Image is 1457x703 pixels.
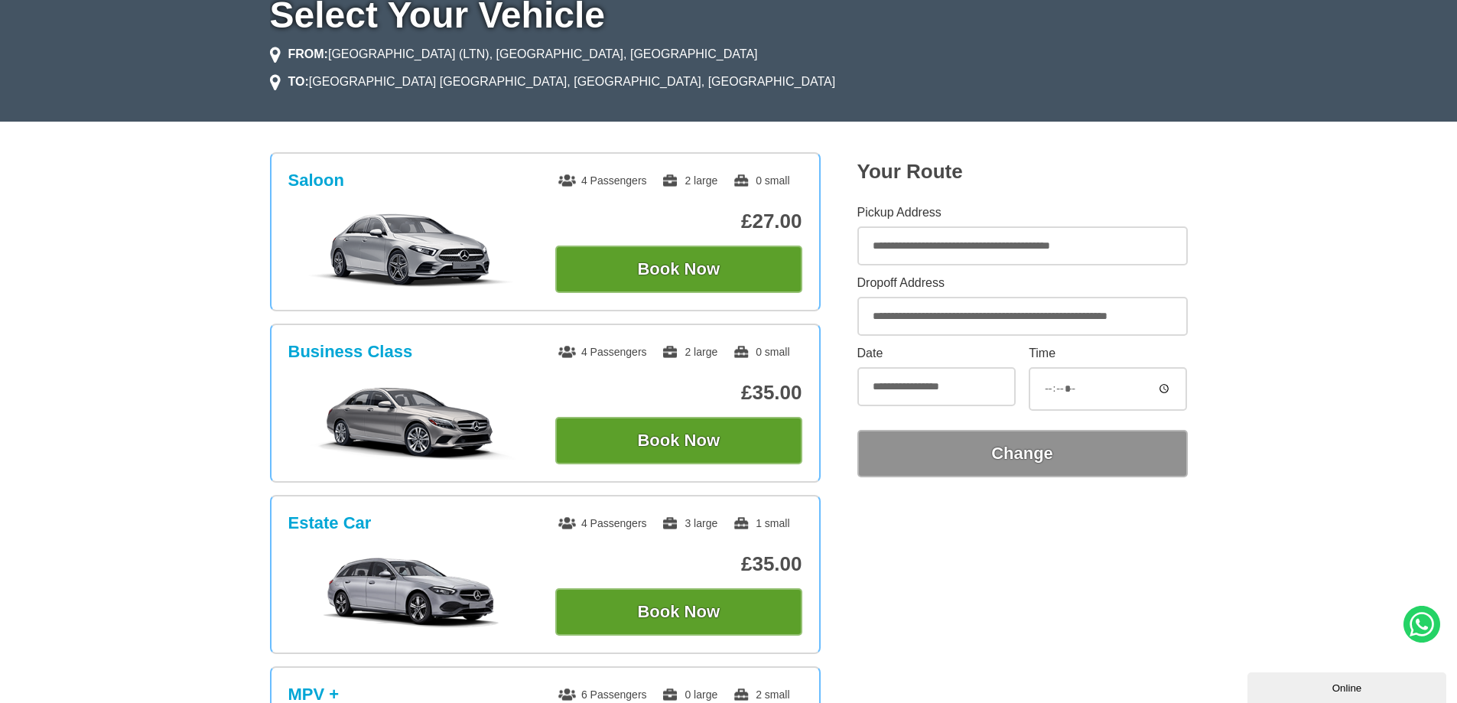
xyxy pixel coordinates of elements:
[555,246,802,293] button: Book Now
[296,555,526,631] img: Estate Car
[558,174,647,187] span: 4 Passengers
[662,517,717,529] span: 3 large
[288,171,344,190] h3: Saloon
[288,513,372,533] h3: Estate Car
[733,688,789,701] span: 2 small
[296,212,526,288] img: Saloon
[558,346,647,358] span: 4 Passengers
[270,45,758,63] li: [GEOGRAPHIC_DATA] (LTN), [GEOGRAPHIC_DATA], [GEOGRAPHIC_DATA]
[1247,669,1449,703] iframe: chat widget
[662,688,717,701] span: 0 large
[857,160,1188,184] h2: Your Route
[662,174,717,187] span: 2 large
[288,342,413,362] h3: Business Class
[857,347,1016,360] label: Date
[270,73,836,91] li: [GEOGRAPHIC_DATA] [GEOGRAPHIC_DATA], [GEOGRAPHIC_DATA], [GEOGRAPHIC_DATA]
[857,277,1188,289] label: Dropoff Address
[555,417,802,464] button: Book Now
[555,588,802,636] button: Book Now
[555,552,802,576] p: £35.00
[555,381,802,405] p: £35.00
[733,517,789,529] span: 1 small
[662,346,717,358] span: 2 large
[733,174,789,187] span: 0 small
[288,75,309,88] strong: TO:
[558,688,647,701] span: 6 Passengers
[857,430,1188,477] button: Change
[857,207,1188,219] label: Pickup Address
[288,47,328,60] strong: FROM:
[1029,347,1187,360] label: Time
[558,517,647,529] span: 4 Passengers
[733,346,789,358] span: 0 small
[555,210,802,233] p: £27.00
[296,383,526,460] img: Business Class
